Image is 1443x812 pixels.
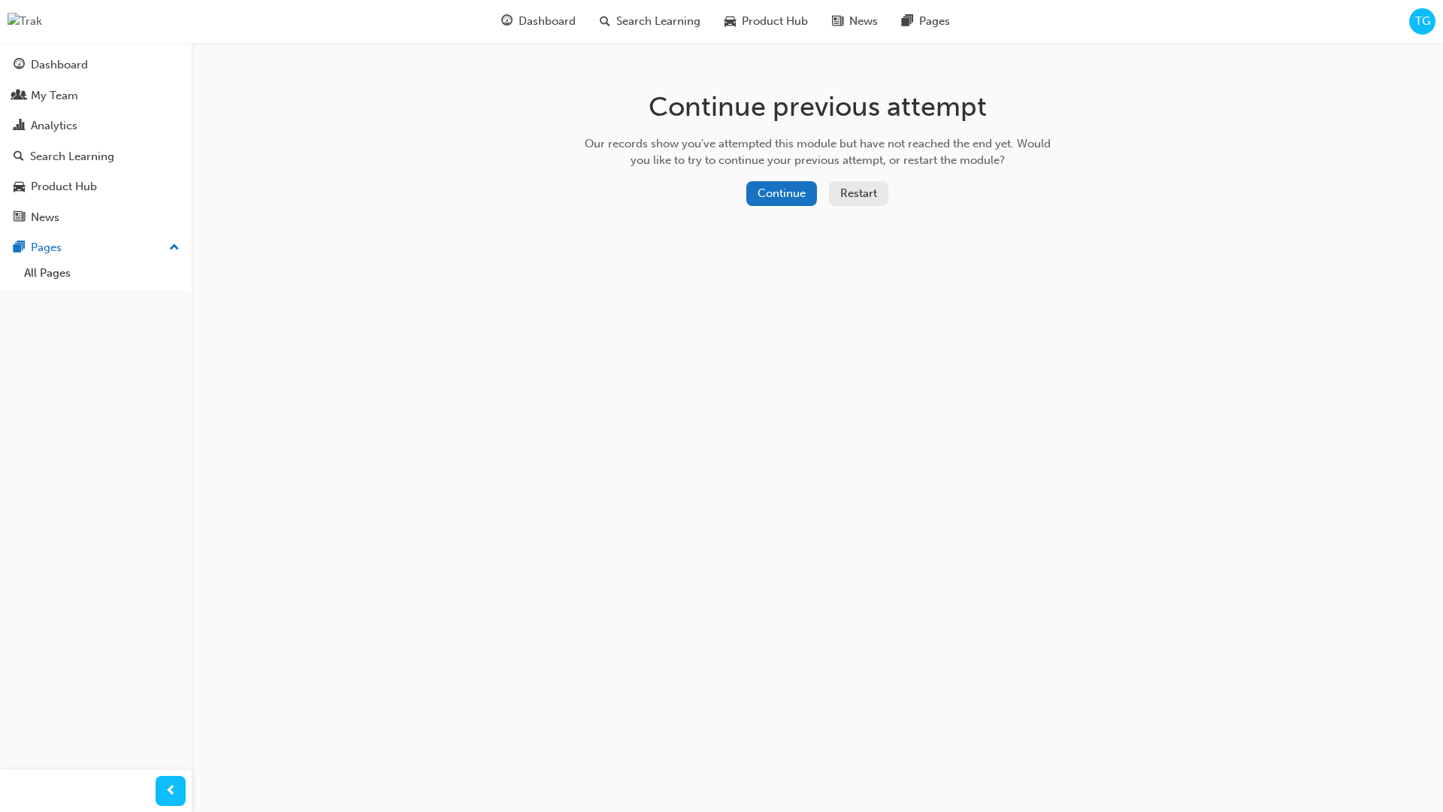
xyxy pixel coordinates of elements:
[14,59,25,72] span: guage-icon
[8,13,42,30] img: Trak
[1409,8,1435,35] button: TG
[1415,13,1430,30] span: TG
[14,241,25,255] span: pages-icon
[14,89,25,103] span: people-icon
[165,782,177,801] span: prev-icon
[31,117,77,135] div: Analytics
[579,90,1056,123] h1: Continue previous attempt
[712,6,820,37] a: car-iconProduct Hub
[14,180,25,194] span: car-icon
[30,148,114,165] div: Search Learning
[501,12,513,31] span: guage-icon
[902,12,913,31] span: pages-icon
[829,181,888,206] button: Restart
[588,6,712,37] a: search-iconSearch Learning
[31,209,59,226] div: News
[31,178,97,195] div: Product Hub
[6,48,186,234] button: DashboardMy TeamAnalyticsSearch LearningProduct HubNews
[489,6,588,37] a: guage-iconDashboard
[31,239,62,256] div: Pages
[14,120,25,133] span: chart-icon
[742,13,808,30] span: Product Hub
[600,12,610,31] span: search-icon
[746,181,817,206] button: Continue
[6,204,186,232] a: News
[890,6,962,37] a: pages-iconPages
[919,13,950,30] span: Pages
[519,13,576,30] span: Dashboard
[6,234,186,262] button: Pages
[6,82,186,110] a: My Team
[579,135,1056,169] div: Our records show you've attempted this module but have not reached the end yet. Would you like to...
[6,51,186,79] a: Dashboard
[31,56,88,74] div: Dashboard
[832,12,843,31] span: news-icon
[820,6,890,37] a: news-iconNews
[14,211,25,225] span: news-icon
[31,87,78,105] div: My Team
[18,262,186,285] a: All Pages
[616,13,700,30] span: Search Learning
[849,13,878,30] span: News
[725,12,736,31] span: car-icon
[14,150,24,164] span: search-icon
[169,238,180,258] span: up-icon
[6,143,186,171] a: Search Learning
[6,173,186,201] a: Product Hub
[6,112,186,140] a: Analytics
